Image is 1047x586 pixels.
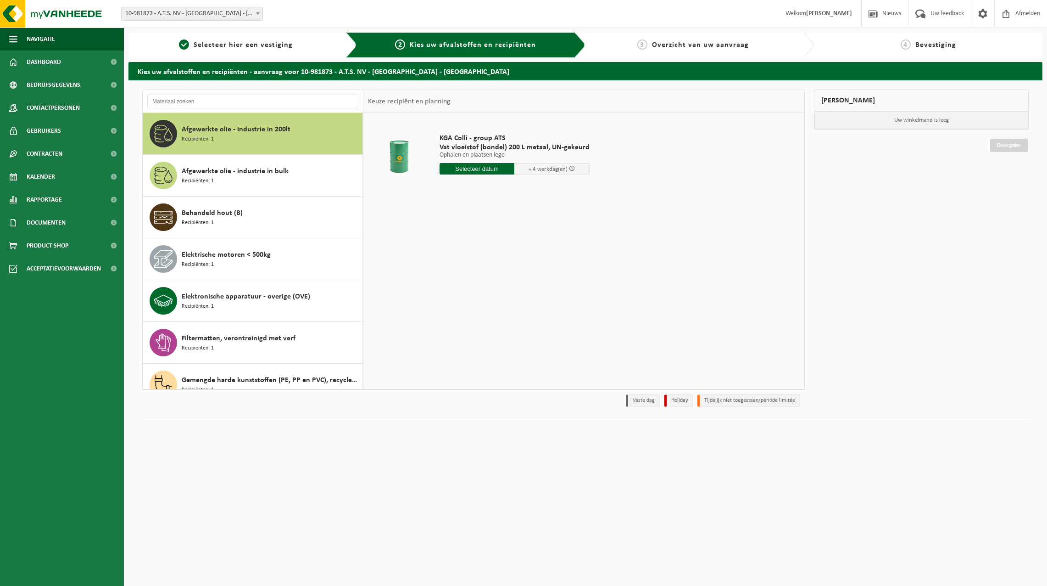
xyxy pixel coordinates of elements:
[395,39,405,50] span: 2
[182,302,214,311] span: Recipiënten: 1
[143,238,363,280] button: Elektrische motoren < 500kg Recipiënten: 1
[363,90,455,113] div: Keuze recipiënt en planning
[147,95,358,108] input: Materiaal zoeken
[179,39,189,50] span: 1
[143,322,363,364] button: Filtermatten, verontreinigd met verf Recipiënten: 1
[182,333,295,344] span: Filtermatten, verontreinigd met verf
[990,139,1028,152] a: Doorgaan
[143,364,363,406] button: Gemengde harde kunststoffen (PE, PP en PVC), recycleerbaar (industrieel) Recipiënten: 1
[697,394,800,407] li: Tijdelijk niet toegestaan/période limitée
[143,113,363,155] button: Afgewerkte olie - industrie in 200lt Recipiënten: 1
[626,394,660,407] li: Vaste dag
[182,291,310,302] span: Elektronische apparatuur - overige (OVE)
[27,51,61,73] span: Dashboard
[182,344,214,353] span: Recipiënten: 1
[637,39,647,50] span: 3
[182,135,214,144] span: Recipiënten: 1
[27,96,80,119] span: Contactpersonen
[182,386,214,394] span: Recipiënten: 1
[122,7,262,20] span: 10-981873 - A.T.S. NV - LANGERBRUGGE - GENT
[529,166,568,172] span: + 4 werkdag(en)
[806,10,852,17] strong: [PERSON_NAME]
[27,234,68,257] span: Product Shop
[915,41,956,49] span: Bevestiging
[133,39,339,51] a: 1Selecteer hier een vestiging
[652,41,749,49] span: Overzicht van uw aanvraag
[27,28,55,51] span: Navigatie
[440,152,590,158] p: Ophalen en plaatsen lege
[27,142,62,165] span: Contracten
[143,280,363,322] button: Elektronische apparatuur - overige (OVE) Recipiënten: 1
[182,375,360,386] span: Gemengde harde kunststoffen (PE, PP en PVC), recycleerbaar (industrieel)
[182,124,290,135] span: Afgewerkte olie - industrie in 200lt
[182,177,214,186] span: Recipiënten: 1
[182,260,214,269] span: Recipiënten: 1
[814,90,1029,112] div: [PERSON_NAME]
[182,166,289,177] span: Afgewerkte olie - industrie in bulk
[128,62,1042,80] h2: Kies uw afvalstoffen en recipiënten - aanvraag voor 10-981873 - A.T.S. NV - [GEOGRAPHIC_DATA] - [...
[27,257,101,280] span: Acceptatievoorwaarden
[664,394,693,407] li: Holiday
[410,41,536,49] span: Kies uw afvalstoffen en recipiënten
[27,119,61,142] span: Gebruikers
[901,39,911,50] span: 4
[27,211,66,234] span: Documenten
[143,197,363,238] button: Behandeld hout (B) Recipiënten: 1
[182,249,271,260] span: Elektrische motoren < 500kg
[814,112,1028,129] p: Uw winkelmand is leeg
[440,163,515,175] input: Selecteer datum
[27,188,62,211] span: Rapportage
[27,165,55,188] span: Kalender
[143,155,363,197] button: Afgewerkte olie - industrie in bulk Recipiënten: 1
[182,219,214,227] span: Recipiënten: 1
[121,7,263,21] span: 10-981873 - A.T.S. NV - LANGERBRUGGE - GENT
[440,134,590,143] span: KGA Colli - group ATS
[27,73,80,96] span: Bedrijfsgegevens
[182,208,243,219] span: Behandeld hout (B)
[194,41,293,49] span: Selecteer hier een vestiging
[440,143,590,152] span: Vat vloeistof (bondel) 200 L metaal, UN-gekeurd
